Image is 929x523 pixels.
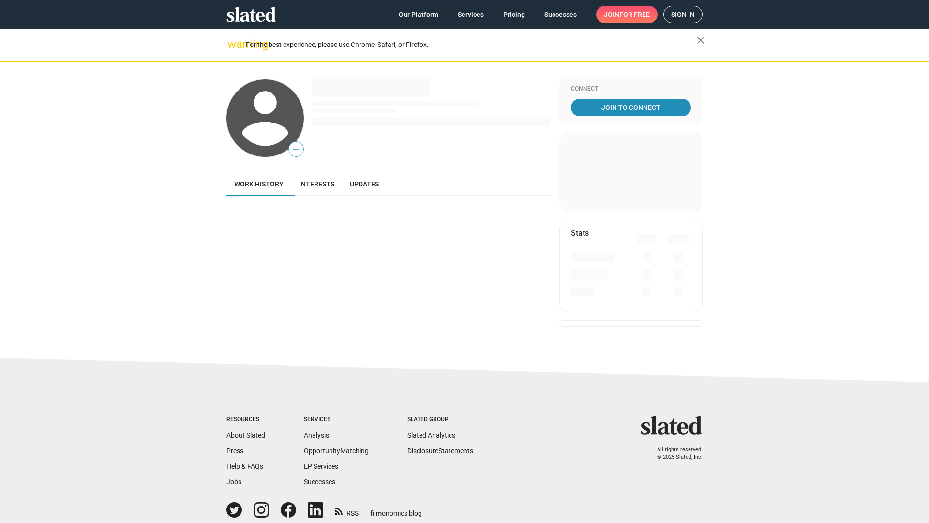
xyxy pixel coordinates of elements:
a: Help & FAQs [226,462,263,470]
a: Pricing [495,6,533,23]
a: Jobs [226,478,241,486]
a: filmonomics blog [370,501,422,518]
div: Slated Group [407,416,473,424]
span: Interests [299,180,334,188]
div: For the best experience, please use Chrome, Safari, or Firefox. [246,38,697,51]
a: Slated Analytics [407,431,455,439]
span: Successes [544,6,577,23]
a: EP Services [304,462,338,470]
span: Pricing [503,6,525,23]
a: Successes [304,478,335,486]
a: Joinfor free [596,6,658,23]
a: Work history [226,172,291,196]
span: for free [619,6,650,23]
div: Resources [226,416,265,424]
mat-icon: warning [227,38,239,50]
span: Join [604,6,650,23]
a: Press [226,447,243,455]
span: film [370,509,382,517]
p: All rights reserved. © 2025 Slated, Inc. [647,446,703,461]
a: Interests [291,172,342,196]
span: Our Platform [399,6,438,23]
a: About Slated [226,431,265,439]
a: Analysis [304,431,329,439]
mat-card-title: Stats [571,228,589,238]
div: Services [304,416,369,424]
span: Join To Connect [573,99,689,116]
a: Sign in [663,6,703,23]
a: Our Platform [391,6,446,23]
span: Services [458,6,484,23]
div: Connect [571,85,691,93]
a: Updates [342,172,387,196]
a: Successes [537,6,584,23]
mat-icon: close [695,34,706,46]
a: OpportunityMatching [304,447,369,455]
span: Sign in [671,6,695,23]
a: RSS [335,503,359,518]
a: Join To Connect [571,99,691,116]
a: DisclosureStatements [407,447,473,455]
span: Updates [350,180,379,188]
span: — [289,143,303,156]
span: Work history [234,180,284,188]
a: Services [450,6,492,23]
